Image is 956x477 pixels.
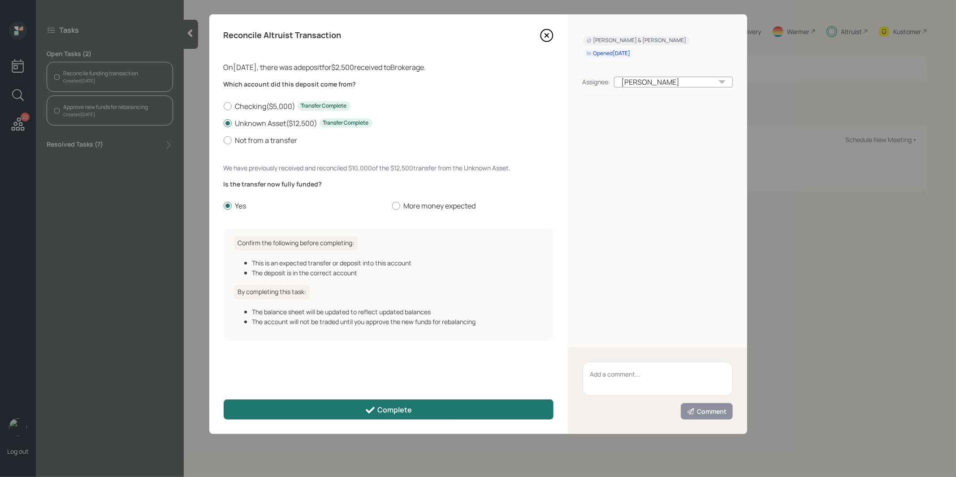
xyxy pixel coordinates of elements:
label: Not from a transfer [224,135,554,145]
div: The balance sheet will be updated to reflect updated balances [252,307,543,317]
div: Opened [DATE] [586,50,631,57]
div: [PERSON_NAME] [614,77,733,87]
h4: Reconcile Altruist Transaction [224,30,342,40]
label: Which account did this deposit come from? [224,80,554,89]
button: Complete [224,399,554,420]
label: Is the transfer now fully funded? [224,180,554,189]
div: The account will not be traded until you approve the new funds for rebalancing [252,317,543,326]
div: On [DATE] , there was a deposit for $2,500 received to Brokerage . [224,62,554,73]
label: Checking ( $5,000 ) [224,101,554,111]
label: Unknown Asset ( $12,500 ) [224,118,554,128]
h6: Confirm the following before completing: [234,236,358,251]
div: Transfer Complete [301,102,347,110]
div: The deposit is in the correct account [252,268,543,278]
div: We have previously received and reconciled $10,000 of the $12,500 transfer from the Unknown Asset . [224,163,554,173]
div: Comment [687,407,727,416]
div: Transfer Complete [323,119,369,127]
div: Complete [365,405,412,416]
div: Assignee: [583,77,610,87]
div: This is an expected transfer or deposit into this account [252,258,543,268]
button: Comment [681,403,733,420]
label: Yes [224,201,385,211]
div: [PERSON_NAME] & [PERSON_NAME] [586,37,687,44]
label: More money expected [392,201,554,211]
h6: By completing this task: [234,285,310,299]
